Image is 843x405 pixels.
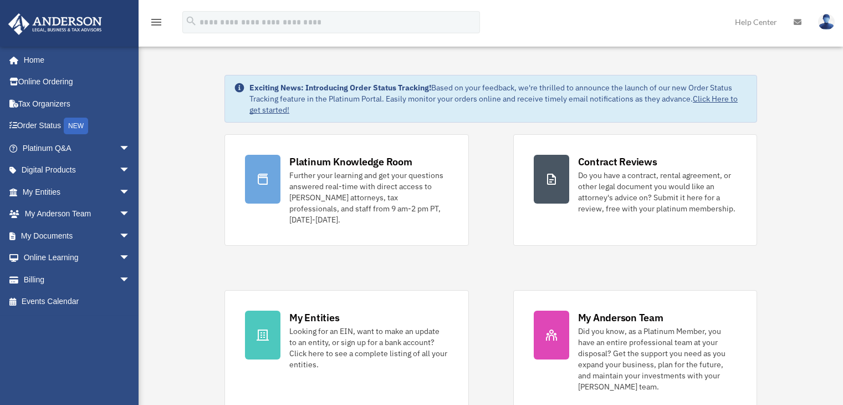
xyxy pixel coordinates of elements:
i: menu [150,16,163,29]
a: Platinum Knowledge Room Further your learning and get your questions answered real-time with dire... [224,134,468,246]
div: Do you have a contract, rental agreement, or other legal document you would like an attorney's ad... [578,170,737,214]
a: Click Here to get started! [249,94,738,115]
i: search [185,15,197,27]
a: Digital Productsarrow_drop_down [8,159,147,181]
strong: Exciting News: Introducing Order Status Tracking! [249,83,431,93]
a: Order StatusNEW [8,115,147,138]
span: arrow_drop_down [119,225,141,247]
div: Based on your feedback, we're thrilled to announce the launch of our new Order Status Tracking fe... [249,82,748,115]
span: arrow_drop_down [119,137,141,160]
div: Contract Reviews [578,155,657,169]
span: arrow_drop_down [119,247,141,270]
a: Events Calendar [8,291,147,313]
a: Contract Reviews Do you have a contract, rental agreement, or other legal document you would like... [513,134,757,246]
div: Did you know, as a Platinum Member, you have an entire professional team at your disposal? Get th... [578,326,737,392]
a: Platinum Q&Aarrow_drop_down [8,137,147,159]
a: My Anderson Teamarrow_drop_down [8,203,147,225]
span: arrow_drop_down [119,159,141,182]
div: Platinum Knowledge Room [289,155,412,169]
a: Tax Organizers [8,93,147,115]
img: Anderson Advisors Platinum Portal [5,13,105,35]
div: NEW [64,118,88,134]
img: User Pic [818,14,835,30]
a: My Documentsarrow_drop_down [8,225,147,247]
span: arrow_drop_down [119,269,141,291]
span: arrow_drop_down [119,203,141,226]
div: My Anderson Team [578,311,663,325]
a: Billingarrow_drop_down [8,269,147,291]
div: Further your learning and get your questions answered real-time with direct access to [PERSON_NAM... [289,170,448,225]
a: Home [8,49,141,71]
a: menu [150,19,163,29]
span: arrow_drop_down [119,181,141,204]
a: My Entitiesarrow_drop_down [8,181,147,203]
div: My Entities [289,311,339,325]
div: Looking for an EIN, want to make an update to an entity, or sign up for a bank account? Click her... [289,326,448,370]
a: Online Ordering [8,71,147,93]
a: Online Learningarrow_drop_down [8,247,147,269]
